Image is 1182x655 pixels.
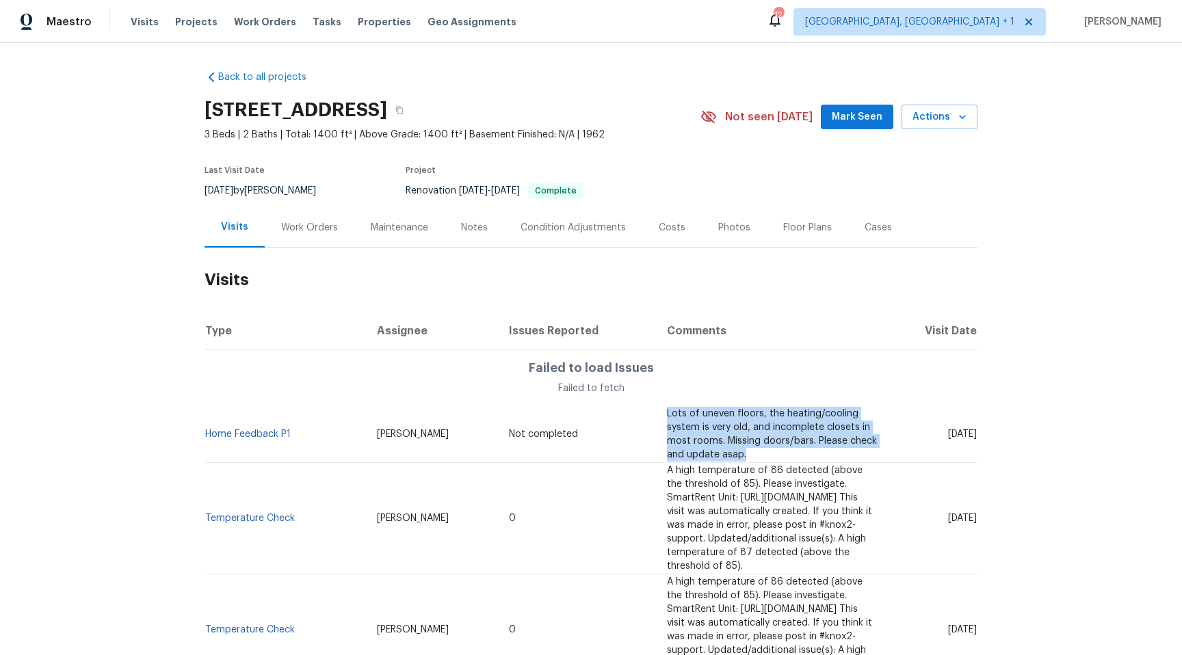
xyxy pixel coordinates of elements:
[205,625,295,634] a: Temperature Check
[509,429,578,439] span: Not completed
[358,15,411,29] span: Properties
[912,109,967,126] span: Actions
[461,221,488,235] div: Notes
[656,312,888,350] th: Comments
[377,429,449,439] span: [PERSON_NAME]
[805,15,1014,29] span: [GEOGRAPHIC_DATA], [GEOGRAPHIC_DATA] + 1
[205,248,977,312] h2: Visits
[205,312,366,350] th: Type
[131,15,159,29] span: Visits
[888,312,977,350] th: Visit Date
[1079,15,1161,29] span: [PERSON_NAME]
[948,513,977,523] span: [DATE]
[406,166,436,174] span: Project
[205,183,332,199] div: by [PERSON_NAME]
[459,186,488,196] span: [DATE]
[205,103,387,117] h2: [STREET_ADDRESS]
[498,312,655,350] th: Issues Reported
[948,429,977,439] span: [DATE]
[428,15,516,29] span: Geo Assignments
[725,110,813,124] span: Not seen [DATE]
[529,187,582,195] span: Complete
[234,15,296,29] span: Work Orders
[377,625,449,634] span: [PERSON_NAME]
[659,221,685,235] div: Costs
[667,466,872,571] span: A high temperature of 86 detected (above the threshold of 85). Please investigate. SmartRent Unit...
[783,221,832,235] div: Floor Plans
[521,221,626,235] div: Condition Adjustments
[377,513,449,523] span: [PERSON_NAME]
[509,513,516,523] span: 0
[205,128,700,142] span: 3 Beds | 2 Baths | Total: 1400 ft² | Above Grade: 1400 ft² | Basement Finished: N/A | 1962
[718,221,750,235] div: Photos
[491,186,520,196] span: [DATE]
[774,8,783,22] div: 12
[205,429,291,439] a: Home Feedback P1
[205,186,233,196] span: [DATE]
[47,15,92,29] span: Maestro
[205,166,265,174] span: Last Visit Date
[221,220,248,234] div: Visits
[459,186,520,196] span: -
[865,221,892,235] div: Cases
[175,15,218,29] span: Projects
[406,186,583,196] span: Renovation
[948,625,977,634] span: [DATE]
[821,105,893,130] button: Mark Seen
[832,109,882,126] span: Mark Seen
[313,17,341,27] span: Tasks
[205,513,295,523] a: Temperature Check
[902,105,977,130] button: Actions
[667,409,877,459] span: Lots of uneven floors, the heating/cooling system is very old, and incomplete closets in most roo...
[371,221,428,235] div: Maintenance
[529,361,654,375] h4: Failed to load Issues
[281,221,338,235] div: Work Orders
[509,625,516,634] span: 0
[529,382,654,395] div: Failed to fetch
[205,70,336,84] a: Back to all projects
[366,312,499,350] th: Assignee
